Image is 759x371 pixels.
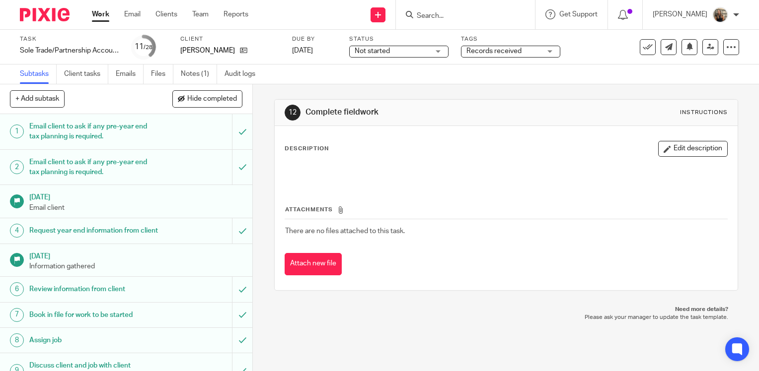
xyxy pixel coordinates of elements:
[180,35,280,43] label: Client
[29,203,243,213] p: Email client
[292,47,313,54] span: [DATE]
[151,64,173,84] a: Files
[144,45,152,50] small: /28
[349,35,449,43] label: Status
[225,64,263,84] a: Audit logs
[285,105,301,121] div: 12
[92,9,109,19] a: Work
[181,64,217,84] a: Notes (1)
[285,207,333,212] span: Attachments
[416,12,505,21] input: Search
[10,333,24,347] div: 8
[29,190,243,202] h1: [DATE]
[124,9,141,19] a: Email
[559,11,598,18] span: Get Support
[355,48,390,55] span: Not started
[116,64,144,84] a: Emails
[10,282,24,296] div: 6
[20,35,119,43] label: Task
[10,90,65,107] button: + Add subtask
[29,223,158,238] h1: Request year end information from client
[29,119,158,144] h1: Email client to ask if any pre-year end tax planning is required.
[466,48,522,55] span: Records received
[461,35,560,43] label: Tags
[10,124,24,138] div: 1
[155,9,177,19] a: Clients
[10,160,24,174] div: 2
[29,282,158,297] h1: Review information from client
[29,249,243,261] h1: [DATE]
[135,41,152,53] div: 11
[29,308,158,322] h1: Book in file for work to be started
[180,46,235,56] p: [PERSON_NAME]
[29,261,243,271] p: Information gathered
[292,35,337,43] label: Due by
[305,107,527,118] h1: Complete fieldwork
[172,90,242,107] button: Hide completed
[20,8,70,21] img: Pixie
[224,9,248,19] a: Reports
[285,228,405,235] span: There are no files attached to this task.
[20,46,119,56] div: Sole Trade/Partnership Accounts
[20,64,57,84] a: Subtasks
[284,306,728,313] p: Need more details?
[29,155,158,180] h1: Email client to ask if any pre-year end tax planning is required.
[285,253,342,275] button: Attach new file
[680,109,728,117] div: Instructions
[653,9,707,19] p: [PERSON_NAME]
[192,9,209,19] a: Team
[187,95,237,103] span: Hide completed
[712,7,728,23] img: pic.png
[658,141,728,157] button: Edit description
[10,224,24,238] div: 4
[64,64,108,84] a: Client tasks
[285,145,329,153] p: Description
[29,333,158,348] h1: Assign job
[284,313,728,321] p: Please ask your manager to update the task template.
[10,308,24,322] div: 7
